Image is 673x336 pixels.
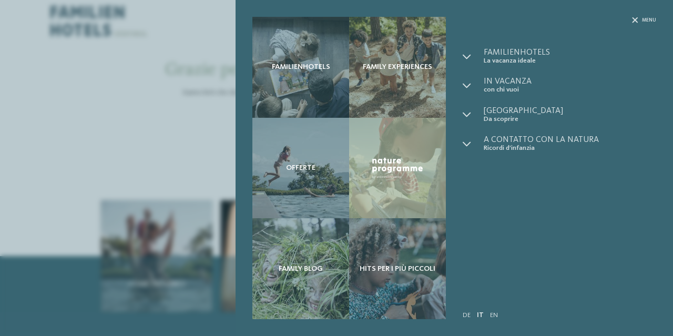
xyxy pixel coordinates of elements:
span: Ricordi d’infanzia [484,144,656,152]
a: Familienhotels La vacanza ideale [484,48,656,65]
a: IT [477,312,484,319]
a: Newsletter Offerte [252,118,349,219]
a: Newsletter Familienhotels [252,17,349,118]
span: La vacanza ideale [484,57,656,65]
span: Da scoprire [484,115,656,123]
a: [GEOGRAPHIC_DATA] Da scoprire [484,107,656,123]
a: A contatto con la natura Ricordi d’infanzia [484,136,656,152]
span: Hits per i più piccoli [360,264,435,273]
a: Newsletter Nature Programme [349,118,446,219]
a: Newsletter Family experiences [349,17,446,118]
a: DE [463,312,471,319]
a: Newsletter Hits per i più piccoli [349,218,446,319]
span: Familienhotels [484,48,656,57]
a: In vacanza con chi vuoi [484,77,656,94]
span: con chi vuoi [484,86,656,94]
a: EN [490,312,498,319]
span: Family Blog [279,264,323,273]
a: Newsletter Family Blog [252,218,349,319]
span: Menu [642,17,656,24]
span: A contatto con la natura [484,136,656,144]
span: Familienhotels [272,63,330,72]
span: Family experiences [363,63,432,72]
img: Nature Programme [370,156,425,180]
span: In vacanza [484,77,656,86]
span: Offerte [286,164,315,172]
span: [GEOGRAPHIC_DATA] [484,107,656,115]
